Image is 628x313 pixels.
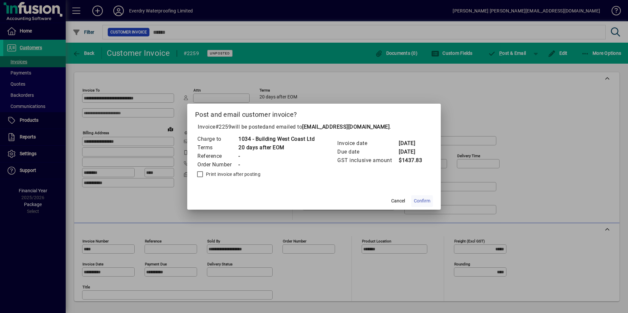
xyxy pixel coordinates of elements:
td: 20 days after EOM [238,143,315,152]
td: - [238,160,315,169]
td: [DATE] [398,139,425,148]
button: Cancel [388,195,409,207]
td: Charge to [197,135,238,143]
td: Reference [197,152,238,160]
label: Print invoice after posting [205,171,260,177]
span: #2259 [215,124,232,130]
button: Confirm [411,195,433,207]
td: Order Number [197,160,238,169]
h2: Post and email customer invoice? [187,104,441,123]
b: [EMAIL_ADDRESS][DOMAIN_NAME] [302,124,390,130]
span: Cancel [391,198,405,204]
td: [DATE] [398,148,425,156]
p: Invoice will be posted . [195,123,433,131]
td: - [238,152,315,160]
td: $1437.83 [398,156,425,165]
span: and emailed to [265,124,390,130]
td: Terms [197,143,238,152]
td: GST inclusive amount [337,156,398,165]
td: Due date [337,148,398,156]
td: 1034 - Building West Coast Ltd [238,135,315,143]
td: Invoice date [337,139,398,148]
span: Confirm [414,198,430,204]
